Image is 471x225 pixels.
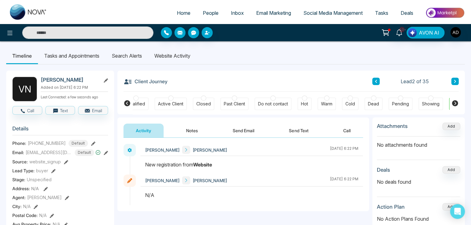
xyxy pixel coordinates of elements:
button: Send Email [220,124,267,137]
a: Home [171,7,197,19]
h2: [PERSON_NAME] [41,77,98,83]
button: Notes [174,124,210,137]
span: buyer [36,167,48,174]
span: Agent: [12,194,26,201]
div: Active Client [158,101,183,107]
img: Lead Flow [408,28,417,37]
span: Default [75,149,94,156]
div: Warm [321,101,332,107]
div: Past Client [224,101,245,107]
li: Website Activity [148,47,197,64]
span: Email: [12,149,24,156]
a: Deals [394,7,419,19]
span: Phone: [12,140,26,146]
span: [PERSON_NAME] [145,177,180,184]
div: Qualified [127,101,145,107]
p: No Action Plans Found [377,215,460,223]
img: Nova CRM Logo [10,4,47,20]
a: Social Media Management [297,7,369,19]
span: [PERSON_NAME] [193,147,227,153]
div: Closed [196,101,211,107]
div: Pending [392,101,409,107]
span: N/A [39,212,47,219]
span: N/A [23,203,31,210]
span: [EMAIL_ADDRESS][DOMAIN_NAME] [26,149,72,156]
p: Added on [DATE] 6:22 PM [41,85,108,90]
span: [PERSON_NAME] [27,194,62,201]
span: Deals [401,10,413,16]
span: N/A [31,186,39,191]
button: Activity [123,124,164,137]
span: Add [442,123,460,129]
button: Add [442,123,460,130]
img: Market-place.gif [423,6,467,20]
span: 10+ [399,27,405,32]
button: AVON AI [406,27,444,39]
h3: Details [12,125,108,135]
button: Send Text [277,124,321,137]
div: [DATE] 6:22 PM [330,146,358,154]
div: V N [12,77,37,101]
button: Call [331,124,363,137]
span: [PERSON_NAME] [145,147,180,153]
span: Default [69,140,88,147]
h3: Action Plan [377,204,405,210]
p: No deals found [377,178,460,186]
div: [DATE] 6:22 PM [330,176,358,184]
span: Source: [12,158,28,165]
div: Cold [345,101,355,107]
button: Text [45,106,75,115]
span: Stage: [12,176,25,183]
div: Open Intercom Messenger [450,204,465,219]
button: Add [442,203,460,211]
span: Inbox [231,10,244,16]
h3: Deals [377,167,390,173]
span: [PHONE_NUMBER] [28,140,66,146]
span: City : [12,203,22,210]
a: 10+ [392,27,406,38]
span: Address: [12,185,39,192]
div: Showing [422,101,440,107]
span: Postal Code : [12,212,38,219]
h3: Attachments [377,123,408,129]
li: Tasks and Appointments [38,47,106,64]
div: Hot [301,101,308,107]
p: No attachments found [377,137,460,149]
h3: Client Journey [123,77,168,86]
button: Add [442,166,460,174]
img: User Avatar [450,27,461,38]
a: People [197,7,225,19]
a: Tasks [369,7,394,19]
div: Dead [368,101,379,107]
span: People [203,10,219,16]
span: Unspecified [27,176,52,183]
span: Lead 2 of 35 [401,78,429,85]
li: Timeline [6,47,38,64]
button: Email [78,106,108,115]
a: Email Marketing [250,7,297,19]
span: Email Marketing [256,10,291,16]
div: Do not contact [258,101,288,107]
span: website_signup [29,158,61,165]
li: Search Alerts [106,47,148,64]
button: Call [12,106,42,115]
span: Social Media Management [303,10,363,16]
span: Home [177,10,190,16]
span: Lead Type: [12,167,35,174]
span: [PERSON_NAME] [193,177,227,184]
p: Last Connected: a few seconds ago [41,93,108,100]
a: Inbox [225,7,250,19]
span: Tasks [375,10,388,16]
span: AVON AI [419,29,439,36]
